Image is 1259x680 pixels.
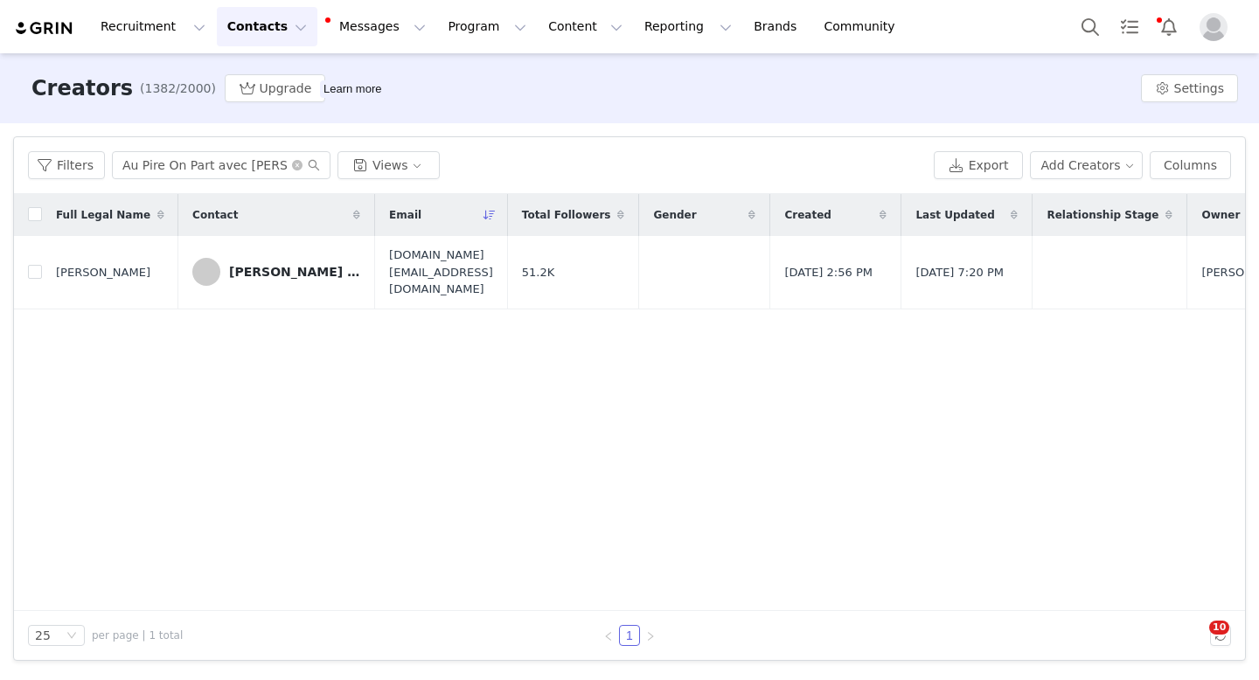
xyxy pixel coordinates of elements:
[192,258,360,286] a: [PERSON_NAME] et [PERSON_NAME] Pire On Part avec [PERSON_NAME] et [PERSON_NAME]
[1201,207,1240,223] span: Owner
[620,626,639,645] a: 1
[538,7,633,46] button: Content
[619,625,640,646] li: 1
[634,7,742,46] button: Reporting
[318,7,436,46] button: Messages
[1030,151,1144,179] button: Add Creators
[1200,13,1228,41] img: placeholder-profile.jpg
[389,207,421,223] span: Email
[1110,7,1149,46] a: Tasks
[229,265,360,279] div: [PERSON_NAME] et [PERSON_NAME] Pire On Part avec [PERSON_NAME] et [PERSON_NAME]
[814,7,914,46] a: Community
[915,264,1003,281] span: [DATE] 7:20 PM
[225,74,326,102] button: Upgrade
[1150,151,1231,179] button: Columns
[35,626,51,645] div: 25
[320,80,385,98] div: Tooltip anchor
[784,207,831,223] span: Created
[653,207,696,223] span: Gender
[292,160,303,170] i: icon: close-circle
[1209,621,1229,635] span: 10
[784,264,872,281] span: [DATE] 2:56 PM
[92,628,183,643] span: per page | 1 total
[1047,207,1158,223] span: Relationship Stage
[217,7,317,46] button: Contacts
[308,159,320,171] i: icon: search
[1150,7,1188,46] button: Notifications
[112,151,330,179] input: Search...
[915,207,994,223] span: Last Updated
[56,207,150,223] span: Full Legal Name
[337,151,440,179] button: Views
[1189,13,1245,41] button: Profile
[66,630,77,642] i: icon: down
[1141,74,1238,102] button: Settings
[640,625,661,646] li: Next Page
[598,625,619,646] li: Previous Page
[522,264,554,281] span: 51.2K
[28,151,105,179] button: Filters
[90,7,216,46] button: Recruitment
[14,20,75,37] img: grin logo
[743,7,812,46] a: Brands
[437,7,537,46] button: Program
[140,80,216,98] span: (1382/2000)
[56,264,150,281] span: [PERSON_NAME]
[31,73,133,104] h3: Creators
[389,246,493,298] span: [DOMAIN_NAME][EMAIL_ADDRESS][DOMAIN_NAME]
[934,151,1023,179] button: Export
[603,631,614,642] i: icon: left
[1173,621,1215,663] iframe: Intercom live chat
[522,207,611,223] span: Total Followers
[645,631,656,642] i: icon: right
[1071,7,1109,46] button: Search
[192,207,238,223] span: Contact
